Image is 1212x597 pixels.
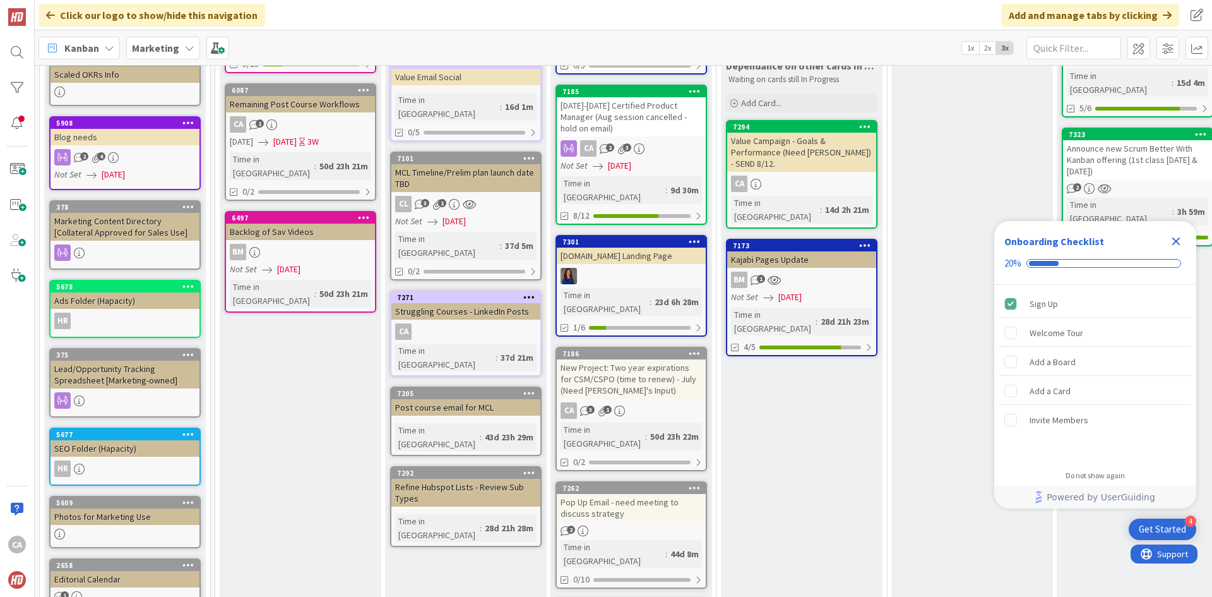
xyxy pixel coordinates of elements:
[557,402,706,419] div: CA
[230,152,314,180] div: Time in [GEOGRAPHIC_DATA]
[962,42,979,54] span: 1x
[1004,258,1186,269] div: Checklist progress: 20%
[1066,471,1125,481] div: Do not show again
[1172,205,1174,219] span: :
[391,153,540,192] div: 7101MCL Timeline/Prelim plan launch date TBD
[557,348,706,359] div: 7186
[1063,140,1212,179] div: Announce new Scrum Better With Kanban offering (1st class [DATE] & [DATE])
[390,152,542,280] a: 7101MCL Timeline/Prelim plan launch date TBDCLNot Set[DATE]Time in [GEOGRAPHIC_DATA]:37d 5m0/2
[54,461,71,477] div: HR
[314,287,316,301] span: :
[727,121,876,133] div: 7294
[727,240,876,268] div: 7173Kajabi Pages Update
[391,303,540,320] div: Struggling Courses - LinkedIn Posts
[56,430,199,439] div: 5677
[421,199,429,207] span: 3
[731,176,747,192] div: CA
[1063,129,1212,179] div: 7323Announce new Scrum Better With Kanban offering (1st class [DATE] & [DATE])
[391,153,540,164] div: 7101
[50,281,199,309] div: 5678Ads Folder (Hapacity)
[390,56,542,142] a: 7320Value Email SocialTime in [GEOGRAPHIC_DATA]:16d 1m0/5
[50,118,199,145] div: 5908Blog needs
[49,280,201,338] a: 5678Ads Folder (Hapacity)HR
[994,285,1196,462] div: Checklist items
[1166,231,1186,251] div: Close Checklist
[561,402,577,419] div: CA
[50,213,199,241] div: Marketing Content Directory [Collateral Approved for Sales Use]
[49,54,201,106] a: Scaled OKRs Info
[731,291,758,303] i: Not Set
[1026,37,1121,59] input: Quick Filter...
[1001,486,1190,509] a: Powered by UserGuiding
[557,494,706,522] div: Pop Up Email - need meeting to discuss strategy
[230,244,246,260] div: BM
[80,152,88,160] span: 2
[50,292,199,309] div: Ads Folder (Hapacity)
[50,560,199,571] div: 2658
[391,479,540,507] div: Refine Hubspot Lists - Review Sub Types
[557,86,706,97] div: 7185
[557,86,706,136] div: 7185[DATE]-[DATE] Certified Product Manager (Aug session cancelled - hold on email)
[999,290,1191,318] div: Sign Up is complete.
[573,455,585,469] span: 0/2
[50,361,199,389] div: Lead/Opportunity Tracking Spreadsheet [Marketing-owned]
[557,236,706,248] div: 7301
[555,235,707,337] a: 7301[DOMAIN_NAME] Landing PageSLTime in [GEOGRAPHIC_DATA]:23d 6h 28m1/6
[608,159,631,172] span: [DATE]
[650,295,651,309] span: :
[502,100,537,114] div: 16d 1m
[606,143,614,152] span: 2
[979,42,996,54] span: 2x
[50,129,199,145] div: Blog needs
[56,282,199,291] div: 5678
[225,83,376,201] a: 6087Remaining Post Course WorkflowsCA[DATE][DATE]3WTime in [GEOGRAPHIC_DATA]:50d 23h 21m0/2
[49,428,201,486] a: 5677SEO Folder (Hapacity)HR
[256,119,264,128] span: 1
[562,484,706,493] div: 7262
[56,561,199,570] div: 2658
[573,59,585,72] span: 0/5
[1185,516,1196,527] div: 4
[561,288,650,316] div: Time in [GEOGRAPHIC_DATA]
[50,497,199,525] div: 5609Photos for Marketing Use
[50,429,199,440] div: 5677
[50,509,199,525] div: Photos for Marketing Use
[1139,523,1186,536] div: Get Started
[50,202,199,241] div: 378Marketing Content Directory [Collateral Approved for Sales Use]
[56,119,199,128] div: 5908
[1067,198,1172,226] div: Time in [GEOGRAPHIC_DATA]
[395,423,480,451] div: Time in [GEOGRAPHIC_DATA]
[50,429,199,457] div: 5677SEO Folder (Hapacity)
[391,388,540,416] div: 7205Post course email for MCL
[391,292,540,320] div: 7271Struggling Courses - LinkedIn Posts
[230,116,246,133] div: CA
[580,140,597,157] div: CA
[64,40,99,56] span: Kanban
[731,272,747,288] div: BM
[395,196,412,212] div: CL
[999,377,1191,405] div: Add a Card is incomplete.
[8,536,26,553] div: CA
[1047,490,1155,505] span: Powered by UserGuiding
[1030,354,1076,370] div: Add a Board
[562,87,706,96] div: 7185
[314,159,316,173] span: :
[395,344,496,371] div: Time in [GEOGRAPHIC_DATA]
[731,196,820,224] div: Time in [GEOGRAPHIC_DATA]
[97,152,105,160] span: 4
[395,93,500,121] div: Time in [GEOGRAPHIC_DATA]
[816,315,817,329] span: :
[391,196,540,212] div: CL
[50,66,199,83] div: Scaled OKRs Info
[226,116,375,133] div: CA
[999,319,1191,347] div: Welcome Tour is incomplete.
[49,200,201,270] a: 378Marketing Content Directory [Collateral Approved for Sales Use]
[562,238,706,246] div: 7301
[391,164,540,192] div: MCL Timeline/Prelim plan launch date TBD
[226,212,375,240] div: 6497Backlog of Sav Videos
[395,232,500,260] div: Time in [GEOGRAPHIC_DATA]
[391,388,540,399] div: 7205
[56,351,199,359] div: 375
[557,140,706,157] div: CA
[778,291,802,304] span: [DATE]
